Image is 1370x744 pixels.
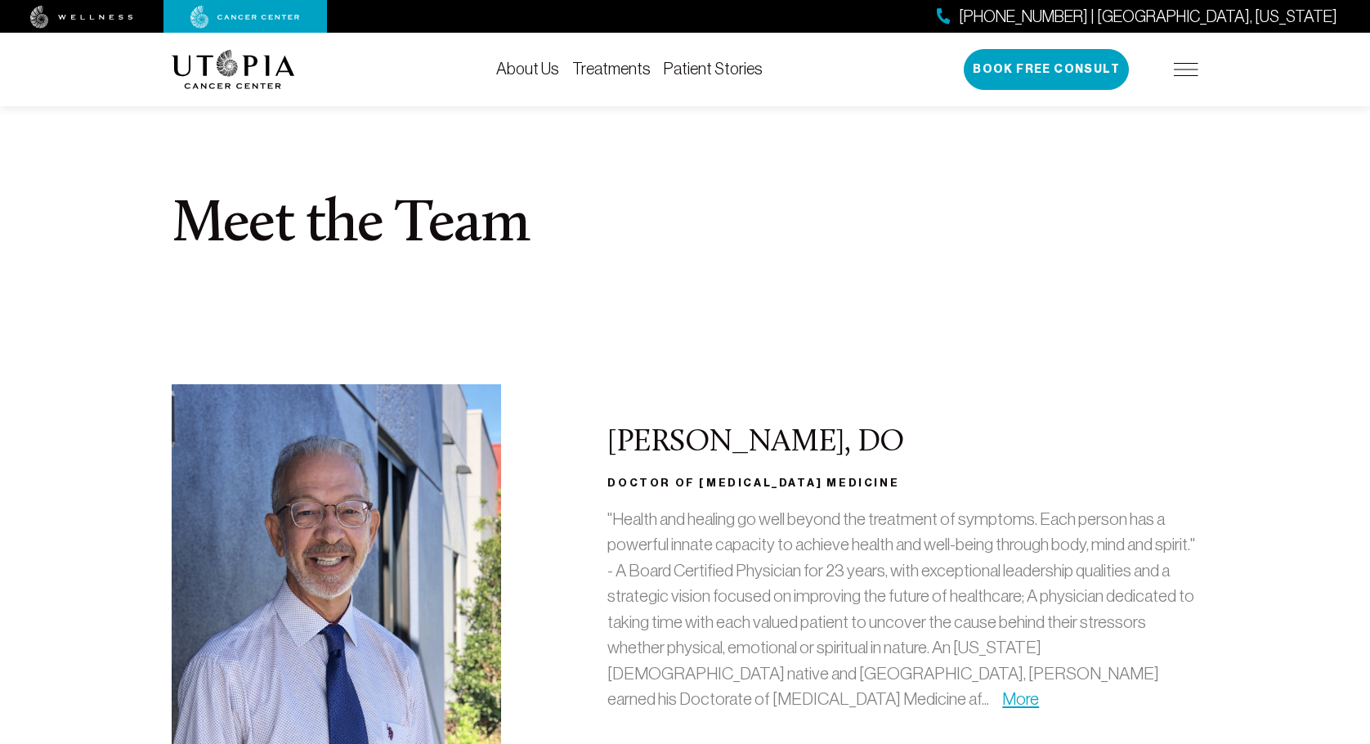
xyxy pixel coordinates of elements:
[959,5,1337,29] span: [PHONE_NUMBER] | [GEOGRAPHIC_DATA], [US_STATE]
[664,60,763,78] a: Patient Stories
[30,6,133,29] img: wellness
[607,506,1198,712] p: "Health and healing go well beyond the treatment of symptoms. Each person has a powerful innate c...
[572,60,651,78] a: Treatments
[1174,63,1198,76] img: icon-hamburger
[190,6,300,29] img: cancer center
[607,426,1198,460] h2: [PERSON_NAME], DO
[496,60,559,78] a: About Us
[172,196,1198,255] h1: Meet the Team
[964,49,1129,90] button: Book Free Consult
[1002,689,1039,708] a: More
[172,50,295,89] img: logo
[607,473,1198,493] h3: Doctor of [MEDICAL_DATA] Medicine
[937,5,1337,29] a: [PHONE_NUMBER] | [GEOGRAPHIC_DATA], [US_STATE]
